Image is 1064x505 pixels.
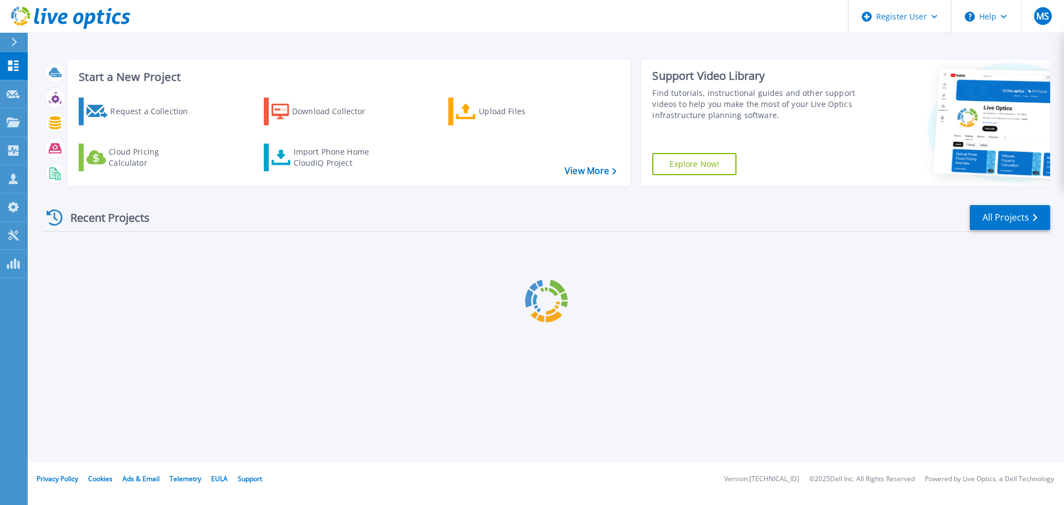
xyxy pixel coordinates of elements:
a: Request a Collection [79,98,202,125]
a: Download Collector [264,98,387,125]
div: Recent Projects [43,204,165,231]
a: Support [238,474,262,483]
a: Telemetry [170,474,201,483]
a: Upload Files [448,98,572,125]
span: MS [1036,12,1049,21]
div: Find tutorials, instructional guides and other support videos to help you make the most of your L... [652,88,861,121]
div: Support Video Library [652,69,861,83]
a: View More [565,166,616,176]
a: All Projects [970,205,1050,230]
div: Import Phone Home CloudIQ Project [294,146,380,169]
div: Request a Collection [110,100,199,123]
div: Cloud Pricing Calculator [109,146,197,169]
li: © 2025 Dell Inc. All Rights Reserved [809,476,915,483]
a: Ads & Email [122,474,160,483]
a: EULA [211,474,228,483]
li: Powered by Live Optics, a Dell Technology [925,476,1054,483]
a: Explore Now! [652,153,736,175]
li: Version: [TECHNICAL_ID] [724,476,799,483]
div: Download Collector [292,100,381,123]
a: Cookies [88,474,112,483]
h3: Start a New Project [79,71,616,83]
div: Upload Files [479,100,567,123]
a: Cloud Pricing Calculator [79,144,202,171]
a: Privacy Policy [37,474,78,483]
